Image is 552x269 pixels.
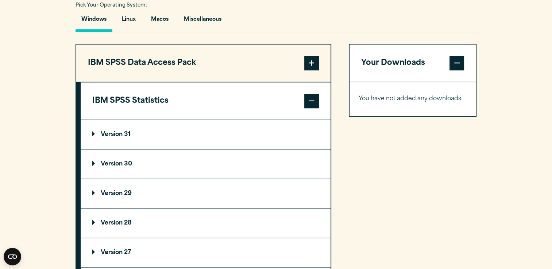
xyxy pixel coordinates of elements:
button: Macos [145,11,174,32]
p: Version 28 [92,220,132,226]
summary: Version 27 [81,238,331,267]
button: Your Downloads [350,44,476,82]
summary: Version 29 [81,179,331,208]
button: Windows [76,11,112,32]
p: You have not added any downloads. [359,94,467,104]
div: Your Downloads [350,82,476,116]
p: Version 31 [92,132,131,137]
span: Pick Your Operating System: [76,3,147,8]
button: IBM SPSS Data Access Pack [76,44,331,82]
button: Linux [116,11,142,32]
p: Version 29 [92,191,132,196]
summary: Version 31 [81,120,331,149]
summary: Version 28 [81,208,331,238]
button: Open CMP widget [4,248,21,265]
button: IBM SPSS Statistics [81,82,331,120]
p: Version 27 [92,250,131,256]
summary: Version 30 [81,149,331,179]
button: Miscellaneous [178,11,227,32]
p: Version 30 [92,161,132,167]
